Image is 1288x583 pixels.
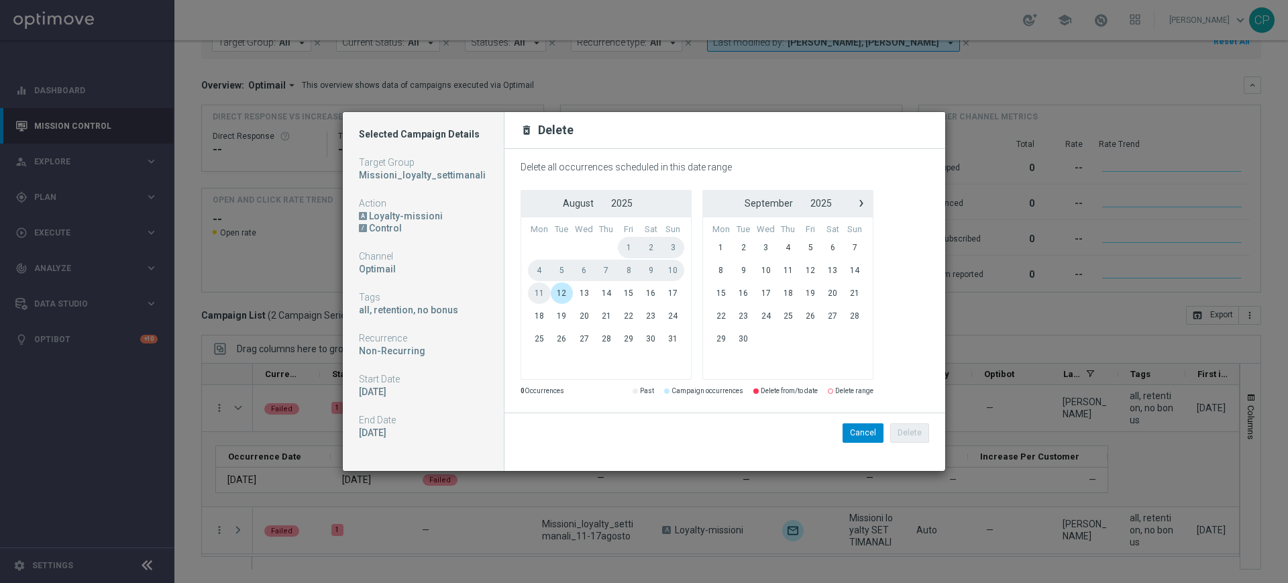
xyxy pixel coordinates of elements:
[662,328,684,350] span: 31
[853,195,870,212] button: ›
[755,305,777,327] span: 24
[554,195,602,212] button: August
[844,260,866,281] span: 14
[777,237,799,258] span: 4
[618,237,640,258] span: 1
[551,305,573,327] span: 19
[359,263,488,275] div: Optimail
[810,198,832,209] span: 2025
[844,224,866,235] th: weekday
[618,282,640,304] span: 15
[359,304,488,316] div: all, retention, no bonus
[710,237,733,258] span: 1
[359,373,488,385] div: Start Date
[777,224,799,235] th: weekday
[602,195,641,212] button: 2025
[618,305,640,327] span: 22
[551,328,573,350] span: 26
[595,305,617,327] span: 21
[710,305,733,327] span: 22
[777,305,799,327] span: 25
[359,345,488,357] div: Non-Recurring
[800,260,822,281] span: 12
[573,305,596,327] span: 20
[755,224,777,235] th: weekday
[359,197,488,209] div: Action
[359,128,488,140] h1: Selected Campaign Details
[595,260,617,281] span: 7
[528,282,551,304] span: 11
[710,224,733,235] th: weekday
[733,305,755,327] span: 23
[844,282,866,304] span: 21
[843,423,883,442] button: Cancel
[639,305,661,327] span: 23
[639,328,661,350] span: 30
[359,250,488,262] div: Channel
[573,328,596,350] span: 27
[595,282,617,304] span: 14
[528,224,551,235] th: weekday
[521,387,525,394] strong: 0
[733,328,755,350] span: 30
[706,195,870,212] bs-datepicker-navigation-view: ​ ​ ​
[359,427,488,439] div: 12 Aug 2025, Tuesday
[359,222,488,234] div: DN
[521,190,873,380] bs-daterangepicker-inline-container: calendar
[639,224,661,235] th: weekday
[359,210,488,222] div: Loyalty-missioni
[524,195,688,212] bs-datepicker-navigation-view: ​ ​ ​
[800,224,822,235] th: weekday
[733,260,755,281] span: 9
[359,386,488,398] div: 12 Aug 2025, Tuesday
[733,224,755,235] th: weekday
[639,260,661,281] span: 9
[835,386,873,397] label: Delete range
[777,260,799,281] span: 11
[551,282,573,304] span: 12
[528,328,551,350] span: 25
[662,260,684,281] span: 10
[359,332,488,344] div: Recurrence
[359,156,488,168] div: Target Group
[573,282,596,304] span: 13
[573,260,596,281] span: 6
[844,237,866,258] span: 7
[639,237,661,258] span: 2
[777,282,799,304] span: 18
[640,386,654,397] label: Past
[733,282,755,304] span: 16
[618,260,640,281] span: 8
[761,386,818,397] label: Delete from/to date
[800,305,822,327] span: 26
[521,386,564,397] label: Occurrences
[821,305,843,327] span: 27
[755,260,777,281] span: 10
[821,282,843,304] span: 20
[618,328,640,350] span: 29
[551,224,573,235] th: weekday
[710,328,733,350] span: 29
[551,260,573,281] span: 5
[736,195,802,212] button: September
[369,222,488,234] div: Control
[821,224,843,235] th: weekday
[821,237,843,258] span: 6
[662,305,684,327] span: 24
[359,291,488,303] div: Tags
[733,237,755,258] span: 2
[821,260,843,281] span: 13
[639,282,661,304] span: 16
[359,212,367,220] div: A
[595,224,617,235] th: weekday
[745,198,793,209] span: September
[595,328,617,350] span: 28
[844,305,866,327] span: 28
[710,260,733,281] span: 8
[662,237,684,258] span: 3
[755,237,777,258] span: 3
[521,162,873,173] div: Delete all occurrences scheduled in this date range
[618,224,640,235] th: weekday
[359,224,367,232] div: /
